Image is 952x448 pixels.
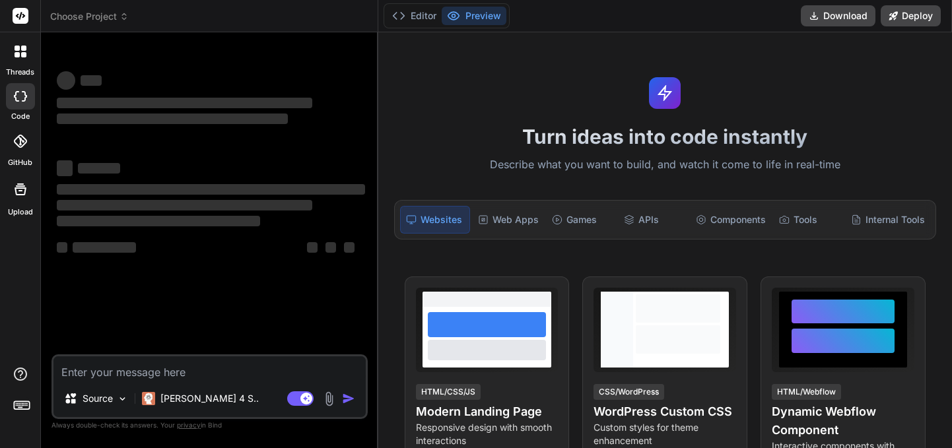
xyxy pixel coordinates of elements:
img: Claude 4 Sonnet [142,392,155,405]
span: ‌ [344,242,355,253]
span: ‌ [57,216,260,226]
span: ‌ [78,163,120,174]
h4: Dynamic Webflow Component [772,402,914,439]
img: Pick Models [117,393,128,404]
p: [PERSON_NAME] 4 S.. [160,392,259,405]
button: Preview [442,7,506,25]
p: Source [83,392,113,405]
span: privacy [177,421,201,429]
div: Websites [400,206,471,234]
button: Download [801,5,875,26]
span: ‌ [81,75,102,86]
span: ‌ [57,200,312,210]
span: ‌ [325,242,336,253]
p: Always double-check its answers. Your in Bind [51,419,368,432]
div: APIs [619,206,688,234]
span: ‌ [57,71,75,90]
div: Tools [774,206,843,234]
div: Internal Tools [846,206,930,234]
p: Custom styles for theme enhancement [594,421,736,447]
div: Web Apps [473,206,544,234]
div: CSS/WordPress [594,384,664,400]
span: Choose Project [50,10,129,23]
button: Deploy [881,5,941,26]
span: ‌ [57,160,73,176]
span: ‌ [57,113,288,124]
span: ‌ [73,242,136,253]
h4: Modern Landing Page [416,402,559,421]
div: Games [547,206,616,234]
label: Upload [8,207,33,218]
div: HTML/CSS/JS [416,384,481,400]
img: icon [342,392,355,405]
span: ‌ [307,242,318,253]
label: threads [6,67,34,78]
label: GitHub [8,157,32,168]
p: Responsive design with smooth interactions [416,421,559,447]
p: Describe what you want to build, and watch it come to life in real-time [386,156,944,174]
img: attachment [322,391,337,406]
button: Editor [387,7,442,25]
span: ‌ [57,184,365,195]
label: code [11,111,30,122]
span: ‌ [57,242,67,253]
h4: WordPress Custom CSS [594,402,736,421]
div: Components [691,206,771,234]
div: HTML/Webflow [772,384,841,400]
h1: Turn ideas into code instantly [386,125,944,148]
span: ‌ [57,98,312,108]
